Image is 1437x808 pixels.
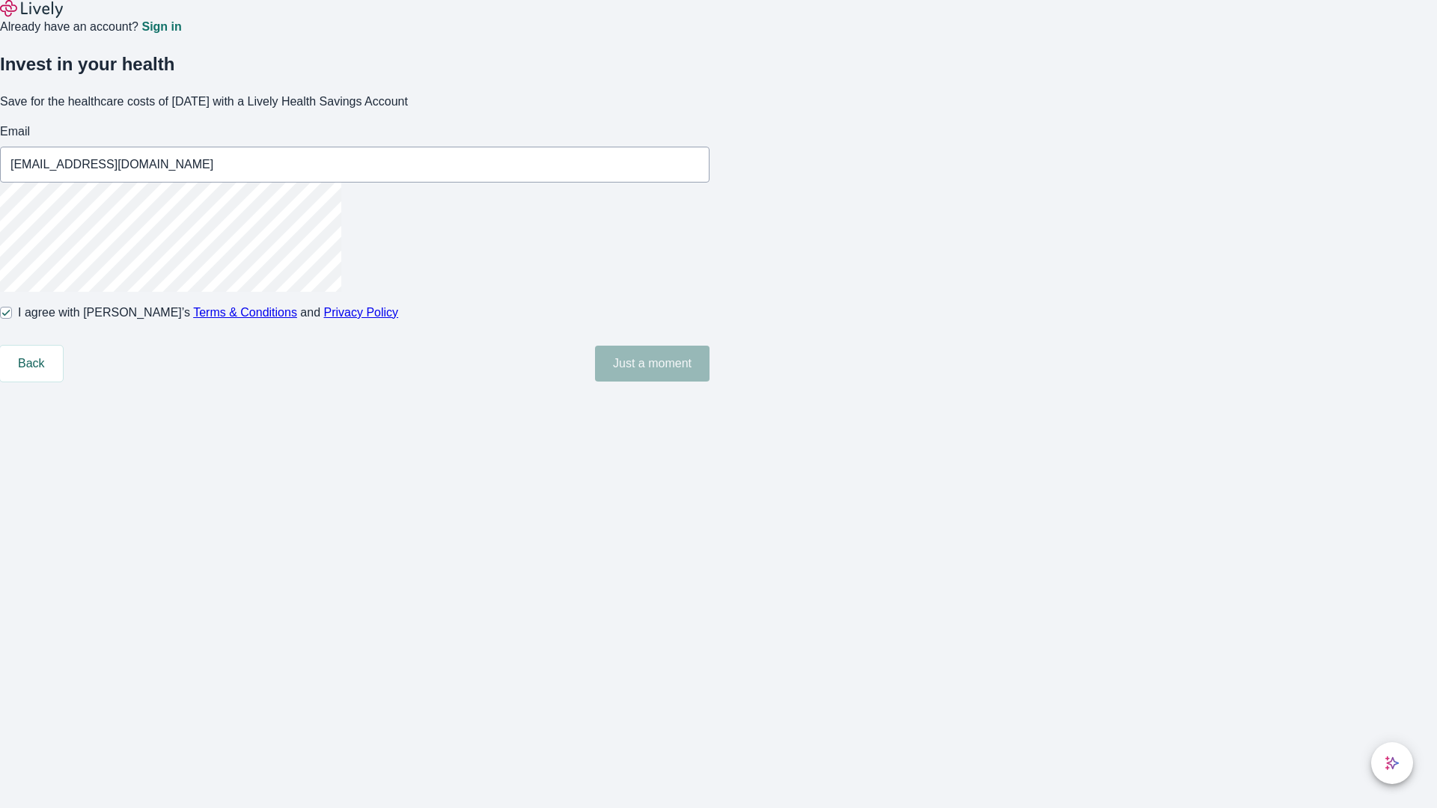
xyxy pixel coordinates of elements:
[18,304,398,322] span: I agree with [PERSON_NAME]’s and
[141,21,181,33] a: Sign in
[1385,756,1400,771] svg: Lively AI Assistant
[324,306,399,319] a: Privacy Policy
[193,306,297,319] a: Terms & Conditions
[1371,742,1413,784] button: chat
